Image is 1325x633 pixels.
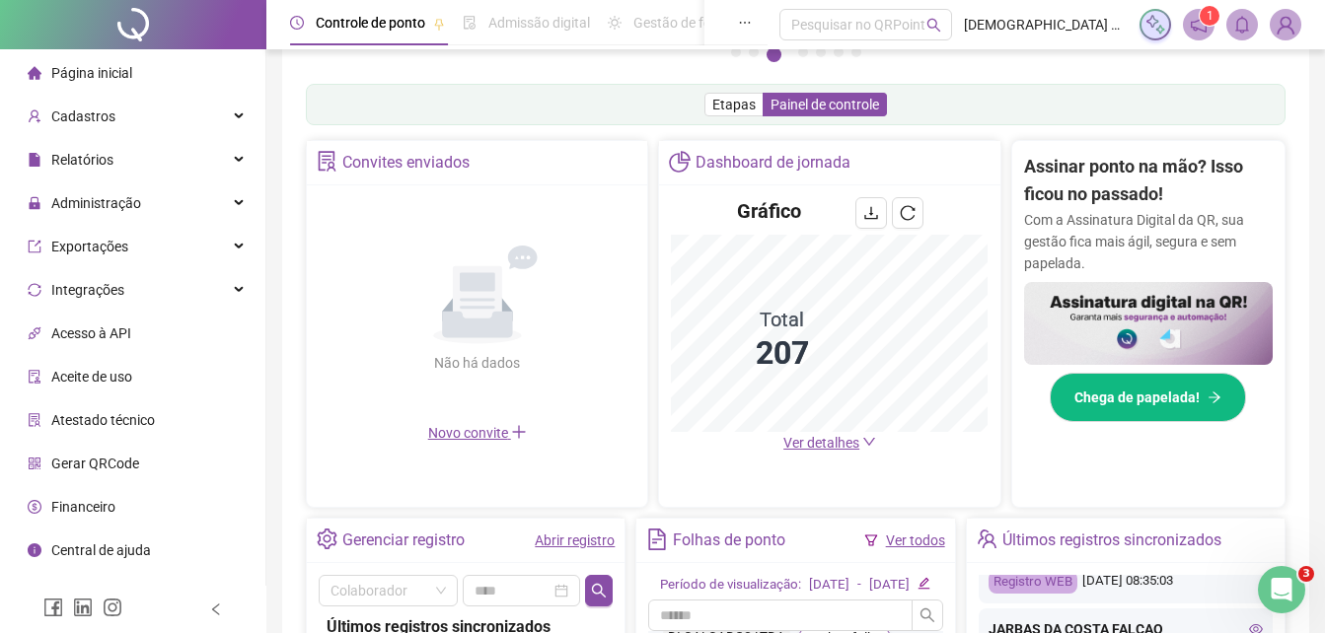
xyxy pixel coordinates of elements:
[989,571,1263,594] div: [DATE] 08:35:03
[964,14,1128,35] span: [DEMOGRAPHIC_DATA] PRATA - DMZ ADMINISTRADORA
[51,239,128,254] span: Exportações
[977,528,997,549] span: team
[51,456,139,471] span: Gerar QRCode
[28,66,41,80] span: home
[749,47,759,57] button: 2
[1271,10,1300,39] img: 92426
[1258,566,1305,613] iframe: Intercom live chat
[28,370,41,384] span: audit
[103,598,122,617] span: instagram
[317,528,337,549] span: setting
[1190,16,1208,34] span: notification
[920,607,935,623] span: search
[28,240,41,253] span: export
[1024,209,1273,274] p: Com a Assinatura Digital da QR, sua gestão fica mais ágil, segura e sem papelada.
[862,435,876,449] span: down
[918,577,930,590] span: edit
[989,571,1077,594] div: Registro WEB
[669,151,690,172] span: pie-chart
[834,47,844,57] button: 6
[43,598,63,617] span: facebook
[73,598,93,617] span: linkedin
[660,575,801,596] div: Período de visualização:
[673,524,785,557] div: Folhas de ponto
[1050,373,1246,422] button: Chega de papelada!
[463,16,477,30] span: file-done
[816,47,826,57] button: 5
[737,197,801,225] h4: Gráfico
[28,457,41,470] span: qrcode
[863,205,879,221] span: download
[51,369,132,385] span: Aceite de uso
[51,325,131,341] span: Acesso à API
[28,543,41,557] span: info-circle
[1233,16,1251,34] span: bell
[1024,282,1273,365] img: banner%2F02c71560-61a6-44d4-94b9-c8ab97240462.png
[886,532,945,548] a: Ver todos
[864,533,878,547] span: filter
[28,109,41,123] span: user-add
[1298,566,1314,582] span: 3
[51,108,115,124] span: Cadastros
[1074,387,1200,408] span: Chega de papelada!
[433,18,445,30] span: pushpin
[51,282,124,298] span: Integrações
[1207,9,1214,23] span: 1
[851,47,861,57] button: 7
[633,15,733,31] span: Gestão de férias
[798,47,808,57] button: 4
[290,16,304,30] span: clock-circle
[317,151,337,172] span: solution
[28,500,41,514] span: dollar
[1002,524,1221,557] div: Últimos registros sincronizados
[900,205,916,221] span: reload
[712,97,756,112] span: Etapas
[869,575,910,596] div: [DATE]
[738,16,752,30] span: ellipsis
[28,153,41,167] span: file
[209,602,223,616] span: left
[51,412,155,428] span: Atestado técnico
[28,326,41,340] span: api
[783,435,876,451] a: Ver detalhes down
[857,575,861,596] div: -
[51,195,141,211] span: Administração
[926,18,941,33] span: search
[28,196,41,210] span: lock
[51,499,115,515] span: Financeiro
[1024,153,1273,209] h2: Assinar ponto na mão? Isso ficou no passado!
[731,47,741,57] button: 1
[428,425,527,441] span: Novo convite
[316,15,425,31] span: Controle de ponto
[511,424,527,440] span: plus
[1208,390,1221,404] span: arrow-right
[1144,14,1166,35] img: sparkle-icon.fc2bf0ac1784a2077858766a79e2daf3.svg
[488,15,590,31] span: Admissão digital
[646,528,667,549] span: file-text
[1200,6,1219,26] sup: 1
[696,146,850,179] div: Dashboard de jornada
[342,146,470,179] div: Convites enviados
[51,542,151,558] span: Central de ajuda
[591,583,607,598] span: search
[28,283,41,297] span: sync
[28,413,41,427] span: solution
[535,532,615,548] a: Abrir registro
[608,16,622,30] span: sun
[771,97,879,112] span: Painel de controle
[783,435,859,451] span: Ver detalhes
[387,352,568,374] div: Não há dados
[51,152,113,168] span: Relatórios
[51,65,132,81] span: Página inicial
[809,575,849,596] div: [DATE]
[342,524,465,557] div: Gerenciar registro
[767,47,781,62] button: 3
